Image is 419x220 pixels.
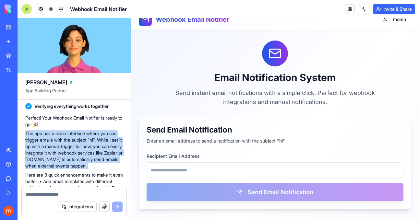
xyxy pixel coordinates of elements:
span: Verifying everything works together [34,103,109,110]
label: Recipient Email Address [16,135,69,141]
p: The app has a clean interface where you can trigger emails with the subject "hi". While I set it ... [25,130,123,169]
div: Send Email Notification [16,107,272,117]
button: Invite & Share [373,4,415,14]
span: Webhook Email Notifier [70,5,127,13]
p: Perfect! Your Webhook Email Notifier is ready to go! 🎉 [25,115,123,128]
span: [PERSON_NAME] [25,78,67,86]
div: Enter an email address to send a notification with the subject "hi" [16,120,272,126]
button: Integrations [58,202,97,212]
p: Send instant email notifications with a simple click. Perfect for webhook integrations and manual... [35,70,253,88]
img: ACg8ocIU-Fjgjv55Pz-cYoe1OG9bNUzjQB1Yyz6Yvb_LC7W2dfwM4g=s96-c [3,206,14,216]
span: App Building Partner [25,87,123,99]
p: Here are 3 quick enhancements to make it even better: • Add email templates with different subjec... [25,172,123,211]
img: logo [5,5,45,14]
h1: Email Notification System [8,53,280,65]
